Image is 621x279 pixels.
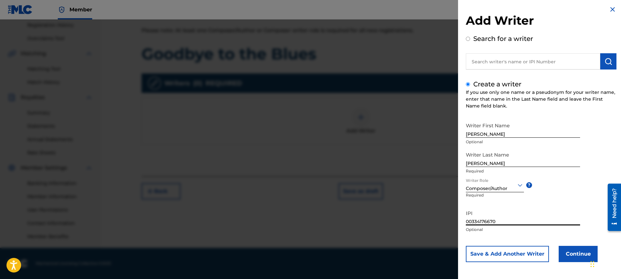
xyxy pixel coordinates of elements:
iframe: Chat Widget [589,248,621,279]
input: Search writer's name or IPI Number [466,53,600,70]
iframe: Resource Center [603,181,621,234]
h2: Add Writer [466,13,616,30]
div: If you use only one name or a pseudonym for your writer name, enter that name in the Last Name fi... [466,89,616,109]
p: Required [466,192,488,207]
button: Save & Add Another Writer [466,246,549,262]
button: Continue [559,246,598,262]
label: Search for a writer [473,35,533,43]
span: Member [69,6,92,13]
p: Optional [466,227,580,233]
span: ? [526,182,532,188]
img: Search Works [604,57,612,65]
label: Create a writer [473,80,521,88]
img: Top Rightsholder [58,6,66,14]
p: Optional [466,139,580,145]
div: Drag [590,254,594,274]
img: MLC Logo [8,5,33,14]
p: Required [466,168,580,174]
